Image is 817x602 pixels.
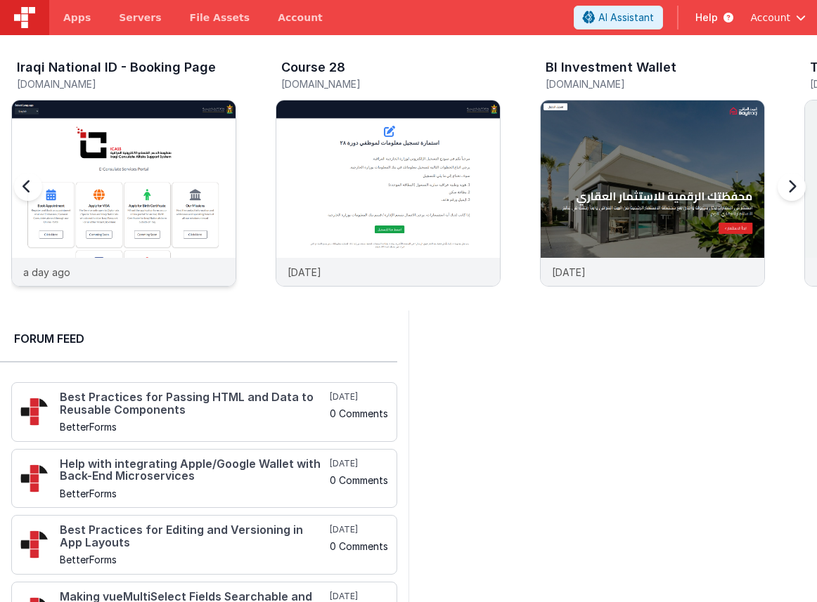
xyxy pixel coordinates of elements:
span: Apps [63,11,91,25]
img: 295_2.png [20,530,49,558]
h5: [DATE] [330,391,388,403]
h5: [DOMAIN_NAME] [17,79,236,89]
span: AI Assistant [598,11,654,25]
span: Help [695,11,718,25]
h5: [DATE] [330,591,388,602]
h5: 0 Comments [330,475,388,485]
h2: Forum Feed [14,330,383,347]
span: Servers [119,11,161,25]
h5: [DATE] [330,458,388,469]
h5: 0 Comments [330,541,388,551]
h3: Course 28 [281,60,345,74]
h3: Iraqi National ID - Booking Page [17,60,216,74]
h5: 0 Comments [330,408,388,419]
p: [DATE] [288,265,321,280]
h4: Best Practices for Passing HTML and Data to Reusable Components [60,391,327,416]
img: 295_2.png [20,398,49,426]
h3: BI Investment Wallet [546,60,676,74]
button: AI Assistant [574,6,663,30]
span: File Assets [190,11,250,25]
h4: Best Practices for Editing and Versioning in App Layouts [60,524,327,549]
a: Best Practices for Editing and Versioning in App Layouts BetterForms [DATE] 0 Comments [11,515,397,575]
h5: [DOMAIN_NAME] [281,79,501,89]
h4: Help with integrating Apple/Google Wallet with Back-End Microservices [60,458,327,483]
button: Account [750,11,806,25]
h5: [DATE] [330,524,388,535]
p: [DATE] [552,265,586,280]
h5: [DOMAIN_NAME] [546,79,765,89]
h5: BetterForms [60,421,327,432]
a: Help with integrating Apple/Google Wallet with Back-End Microservices BetterForms [DATE] 0 Comments [11,449,397,509]
img: 295_2.png [20,464,49,492]
h5: BetterForms [60,554,327,565]
h5: BetterForms [60,488,327,499]
a: Best Practices for Passing HTML and Data to Reusable Components BetterForms [DATE] 0 Comments [11,382,397,442]
span: Account [750,11,790,25]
